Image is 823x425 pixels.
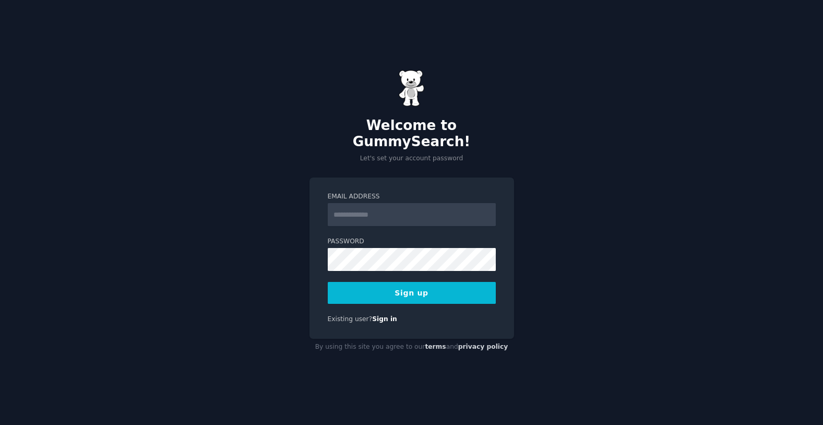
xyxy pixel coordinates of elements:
[425,343,446,350] a: terms
[309,339,514,356] div: By using this site you agree to our and
[328,282,496,304] button: Sign up
[328,315,373,323] span: Existing user?
[328,192,496,202] label: Email Address
[309,117,514,150] h2: Welcome to GummySearch!
[328,237,496,246] label: Password
[309,154,514,163] p: Let's set your account password
[372,315,397,323] a: Sign in
[399,70,425,107] img: Gummy Bear
[458,343,508,350] a: privacy policy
